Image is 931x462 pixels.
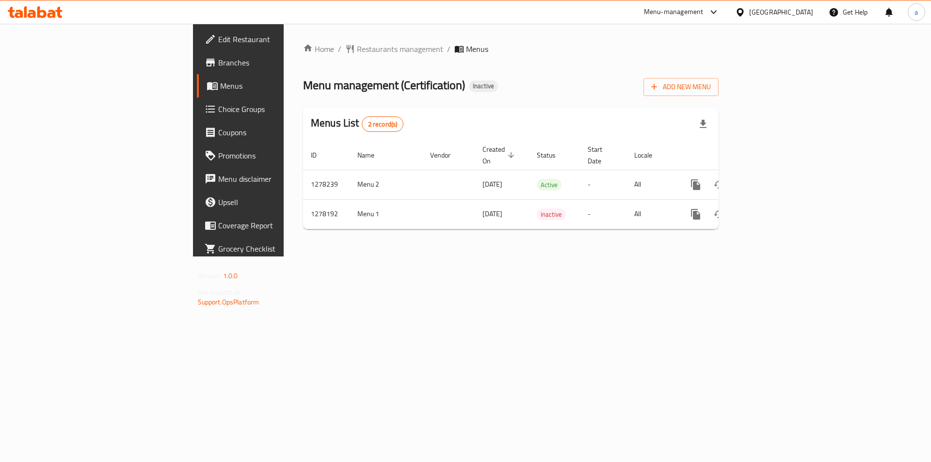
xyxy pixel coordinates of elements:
a: Choice Groups [197,97,349,121]
span: a [915,7,918,17]
span: Menus [466,43,488,55]
span: Version: [198,270,222,282]
span: Menu disclaimer [218,173,341,185]
a: Coupons [197,121,349,144]
span: 1.0.0 [223,270,238,282]
div: Inactive [469,80,498,92]
span: 2 record(s) [362,120,403,129]
button: more [684,203,707,226]
span: Restaurants management [357,43,443,55]
span: Menu management ( Certification ) [303,74,465,96]
span: ID [311,149,329,161]
span: Edit Restaurant [218,33,341,45]
span: Add New Menu [651,81,711,93]
table: enhanced table [303,141,785,229]
a: Menus [197,74,349,97]
span: Created On [482,143,517,167]
td: All [626,170,676,199]
span: Vendor [430,149,463,161]
a: Support.OpsPlatform [198,296,259,308]
span: Inactive [537,209,566,220]
a: Coverage Report [197,214,349,237]
td: Menu 1 [350,199,422,229]
span: Branches [218,57,341,68]
span: Name [357,149,387,161]
a: Menu disclaimer [197,167,349,191]
nav: breadcrumb [303,43,719,55]
div: Total records count [362,116,404,132]
span: Status [537,149,568,161]
span: Grocery Checklist [218,243,341,255]
button: Change Status [707,203,731,226]
span: Choice Groups [218,103,341,115]
a: Upsell [197,191,349,214]
span: Upsell [218,196,341,208]
div: [GEOGRAPHIC_DATA] [749,7,813,17]
a: Edit Restaurant [197,28,349,51]
a: Grocery Checklist [197,237,349,260]
th: Actions [676,141,785,170]
span: Locale [634,149,665,161]
div: Menu-management [644,6,704,18]
span: [DATE] [482,178,502,191]
li: / [447,43,450,55]
td: - [580,170,626,199]
span: Menus [220,80,341,92]
button: Change Status [707,173,731,196]
span: Active [537,179,562,191]
td: All [626,199,676,229]
h2: Menus List [311,116,403,132]
span: [DATE] [482,207,502,220]
span: Coverage Report [218,220,341,231]
a: Promotions [197,144,349,167]
span: Coupons [218,127,341,138]
a: Restaurants management [345,43,443,55]
span: Inactive [469,82,498,90]
td: - [580,199,626,229]
button: more [684,173,707,196]
button: Add New Menu [643,78,719,96]
div: Export file [691,112,715,136]
span: Promotions [218,150,341,161]
a: Branches [197,51,349,74]
td: Menu 2 [350,170,422,199]
span: Get support on: [198,286,242,299]
span: Start Date [588,143,615,167]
